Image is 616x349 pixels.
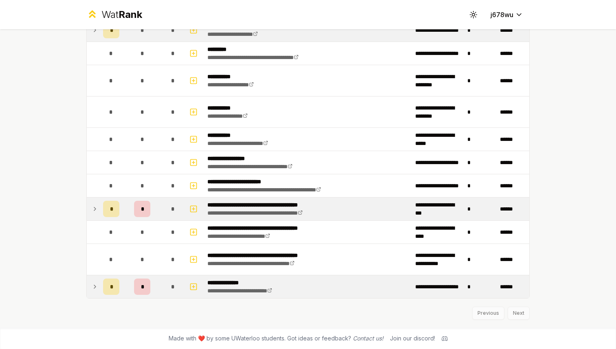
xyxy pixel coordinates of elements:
[119,9,142,20] span: Rank
[169,334,383,342] span: Made with ❤️ by some UWaterloo students. Got ideas or feedback?
[353,335,383,342] a: Contact us!
[390,334,435,342] div: Join our discord!
[86,8,142,21] a: WatRank
[101,8,142,21] div: Wat
[484,7,530,22] button: j678wu
[491,10,513,20] span: j678wu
